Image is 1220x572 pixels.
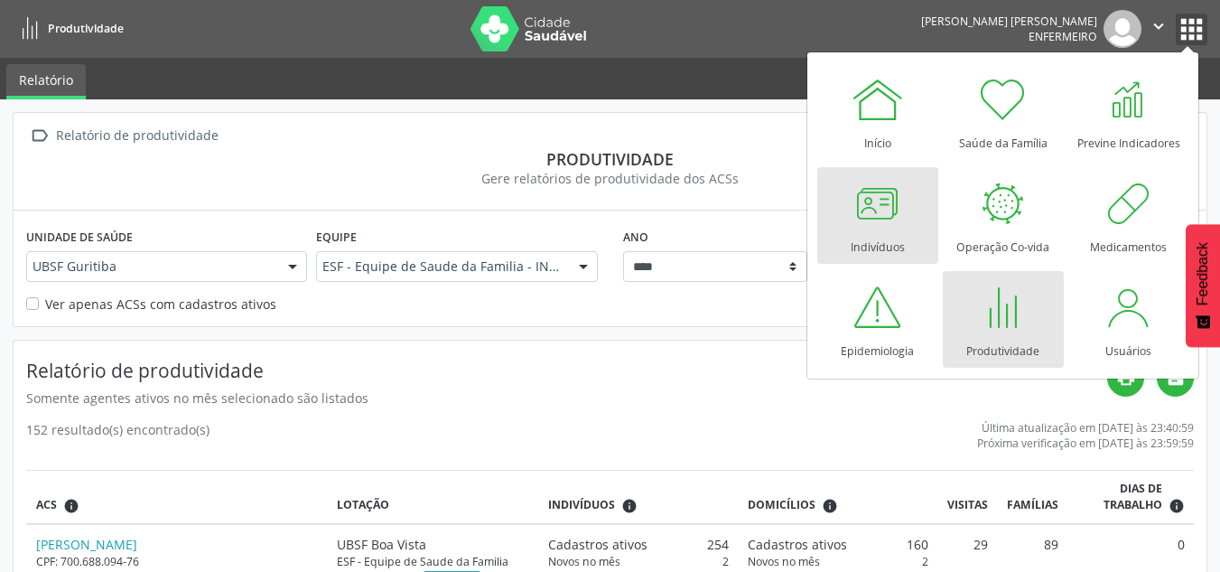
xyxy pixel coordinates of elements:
div: 160 [748,535,928,554]
span: Novos no mês [748,554,820,569]
h4: Relatório de produtividade [26,360,1107,382]
a: Previne Indicadores [1068,63,1189,160]
button:  [1141,10,1176,48]
a:  Relatório de produtividade [26,123,221,149]
a: Indivíduos [817,167,938,264]
label: Equipe [316,223,357,251]
span: UBSF Guritiba [33,258,270,276]
span: ESF - Equipe de Saude da Familia - INE: 0000130478 [322,258,560,276]
a: Produtividade [13,14,124,43]
th: Lotação [328,471,539,524]
div: Somente agentes ativos no mês selecionado são listados [26,389,1107,408]
span: Enfermeiro [1029,29,1097,44]
label: Ver apenas ACSs com cadastros ativos [45,295,276,314]
span: Produtividade [48,21,124,36]
div: Relatório de produtividade [52,123,221,149]
label: Ano [623,223,648,251]
div: UBSF Boa Vista [337,535,529,554]
a: Produtividade [943,271,1064,368]
i:  [1149,16,1169,36]
span: Cadastros ativos [748,535,847,554]
div: Produtividade [26,149,1194,169]
span: Novos no mês [548,554,620,569]
a: Relatório [6,64,86,99]
i: Dias em que o(a) ACS fez pelo menos uma visita, ou ficha de cadastro individual ou cadastro domic... [1169,498,1185,514]
div: 254 [548,535,729,554]
a: Usuários [1068,271,1189,368]
span: Feedback [1195,242,1211,305]
span: Domicílios [748,497,815,513]
button: Feedback - Mostrar pesquisa [1186,224,1220,347]
div: 2 [548,554,729,569]
a: Medicamentos [1068,167,1189,264]
th: Visitas [937,471,997,524]
a: Epidemiologia [817,271,938,368]
i:  [26,123,52,149]
a: [PERSON_NAME] [36,536,137,553]
div: Gere relatórios de produtividade dos ACSs [26,169,1194,188]
span: Cadastros ativos [548,535,647,554]
i: <div class="text-left"> <div> <strong>Cadastros ativos:</strong> Cadastros que estão vinculados a... [822,498,838,514]
div: [PERSON_NAME] [PERSON_NAME] [921,14,1097,29]
img: img [1104,10,1141,48]
button: apps [1176,14,1207,45]
a: Início [817,63,938,160]
a: Saúde da Família [943,63,1064,160]
div: Última atualização em [DATE] às 23:40:59 [977,420,1194,436]
i: <div class="text-left"> <div> <strong>Cadastros ativos:</strong> Cadastros que estão vinculados a... [621,498,638,514]
div: ESF - Equipe de Saude da Familia [337,554,529,569]
th: Famílias [997,471,1067,524]
span: Indivíduos [548,497,615,513]
label: Unidade de saúde [26,223,133,251]
div: CPF: 700.688.094-76 [36,554,319,569]
a: Operação Co-vida [943,167,1064,264]
div: 152 resultado(s) encontrado(s) [26,420,210,451]
div: Próxima verificação em [DATE] às 23:59:59 [977,436,1194,451]
span: Dias de trabalho [1077,481,1162,514]
div: 2 [748,554,928,569]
